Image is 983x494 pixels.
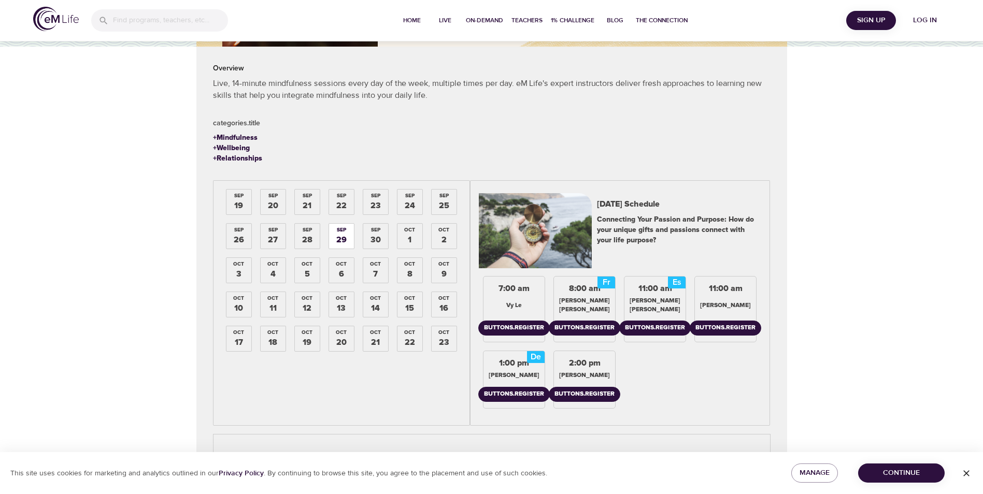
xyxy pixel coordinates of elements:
div: + Mindfulness [213,133,258,143]
div: Sep [268,192,278,199]
div: 21 [371,337,380,348]
div: Oct [438,226,449,234]
div: [PERSON_NAME] [700,301,751,310]
div: Oct [370,295,381,302]
div: es [668,277,686,288]
span: Sign Up [850,14,892,27]
div: 13 [337,302,346,314]
div: Oct [233,329,244,336]
div: 8 [407,268,412,280]
div: Oct7 [363,257,389,283]
div: Oct [302,260,312,268]
div: Connecting Your Passion and Purpose: How do your unique gifts and passions connect with your life... [597,214,756,245]
div: Sep [439,192,449,199]
div: 15 [405,302,414,314]
div: buttons.register [484,390,544,399]
h2: Overview [213,63,771,74]
div: 21 [303,200,311,212]
span: 1% Challenge [551,15,594,26]
div: Oct12 [294,292,320,317]
div: 19 [234,200,243,212]
div: Oct [438,295,449,302]
div: 25 [439,200,449,212]
div: 20 [268,200,278,212]
button: Manage [791,463,838,483]
div: Oct16 [431,292,457,317]
div: 11:00 am [709,283,743,295]
div: Sep [405,192,415,199]
div: Oct [267,329,278,336]
div: Sep [303,226,312,234]
button: Sign Up [846,11,896,30]
div: Sep25 [431,189,457,215]
div: 1:00 pm [499,357,529,369]
div: Sep [337,192,346,199]
div: [PERSON_NAME] [PERSON_NAME] [559,297,610,314]
button: buttons.register [478,321,550,336]
div: Oct6 [329,257,354,283]
div: Sep20 [260,189,286,215]
div: Oct20 [329,326,354,352]
div: 2 [441,234,447,246]
div: Oct4 [260,257,286,283]
div: [PERSON_NAME] [559,371,610,380]
div: Oct19 [294,326,320,352]
div: Oct21 [363,326,389,352]
div: Oct9 [431,257,457,283]
div: Sep30 [363,223,389,249]
a: +Relationships [213,153,262,164]
div: 6 [339,268,344,280]
div: Sep22 [329,189,354,215]
input: Find programs, teachers, etc... [113,9,228,32]
div: [PERSON_NAME] [489,371,539,380]
div: Oct11 [260,292,286,317]
button: Continue [858,463,945,483]
span: On-Demand [466,15,503,26]
div: Sep26 [226,223,252,249]
div: Sep [371,192,380,199]
div: Oct15 [397,292,423,317]
button: buttons.register [690,321,761,336]
div: Oct [404,329,415,336]
span: Log in [904,14,946,27]
div: 11 [269,302,277,314]
div: 10 [234,302,243,314]
span: Blog [603,15,628,26]
div: 23 [439,337,449,348]
button: buttons.register [549,387,620,402]
span: Teachers [511,15,543,26]
div: [PERSON_NAME] [PERSON_NAME] [630,297,680,314]
button: buttons.register [619,321,691,336]
div: Oct [267,260,278,268]
div: 20 [336,337,347,348]
div: Oct [336,260,347,268]
div: Oct2 [431,223,457,249]
div: Oct17 [226,326,252,352]
div: Live, 14-minute mindfulness sessions every day of the week, multiple times per day. eM Life's exp... [213,78,771,101]
span: Live [433,15,458,26]
div: Oct8 [397,257,423,283]
div: Oct [438,329,449,336]
div: Sep28 [294,223,320,249]
div: Oct13 [329,292,354,317]
div: 27 [268,234,278,246]
div: buttons.register [625,324,685,332]
div: 1 [408,234,411,246]
span: Continue [866,467,936,480]
div: Sep [371,226,380,234]
div: Sep21 [294,189,320,215]
div: de [527,351,545,363]
div: 28 [302,234,312,246]
div: Sep27 [260,223,286,249]
div: buttons.register [695,324,756,332]
span: Home [400,15,424,26]
div: 12 [303,302,311,314]
div: Oct [302,295,312,302]
div: 16 [439,302,448,314]
div: 4 [270,268,276,280]
div: Oct1 [397,223,423,249]
div: Vy Le [506,301,522,310]
div: 2:00 pm [569,357,601,369]
div: Sep [234,226,244,234]
div: Sep29 [329,223,354,249]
